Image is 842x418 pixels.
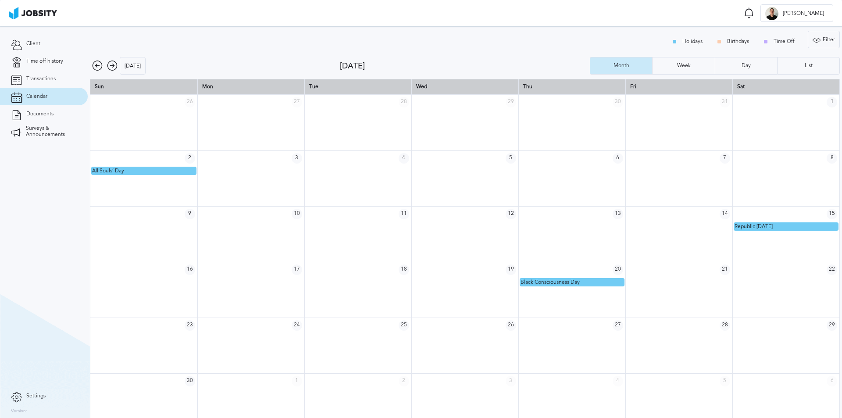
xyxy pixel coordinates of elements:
[827,209,837,219] span: 15
[309,83,318,89] span: Tue
[737,83,745,89] span: Sat
[292,320,302,331] span: 24
[737,63,755,69] div: Day
[613,97,623,107] span: 30
[778,11,828,17] span: [PERSON_NAME]
[506,97,516,107] span: 29
[523,83,532,89] span: Thu
[26,393,46,399] span: Settings
[808,31,840,48] button: Filter
[827,97,837,107] span: 1
[506,320,516,331] span: 26
[120,57,146,75] button: [DATE]
[652,57,714,75] button: Week
[292,376,302,386] span: 1
[735,223,773,229] span: Republic [DATE]
[26,58,63,64] span: Time off history
[399,320,409,331] span: 25
[506,153,516,164] span: 5
[720,376,730,386] span: 5
[613,320,623,331] span: 27
[340,61,590,71] div: [DATE]
[26,41,40,47] span: Client
[827,153,837,164] span: 8
[506,209,516,219] span: 12
[827,320,837,331] span: 29
[613,264,623,275] span: 20
[416,83,427,89] span: Wed
[9,7,57,19] img: ab4bad089aa723f57921c736e9817d99.png
[185,209,195,219] span: 9
[613,376,623,386] span: 4
[399,97,409,107] span: 28
[506,264,516,275] span: 19
[720,97,730,107] span: 31
[26,111,54,117] span: Documents
[590,57,652,75] button: Month
[765,7,778,20] div: E
[292,264,302,275] span: 17
[827,376,837,386] span: 6
[399,376,409,386] span: 2
[720,320,730,331] span: 28
[185,153,195,164] span: 2
[202,83,213,89] span: Mon
[760,4,833,22] button: E[PERSON_NAME]
[506,376,516,386] span: 3
[673,63,695,69] div: Week
[720,209,730,219] span: 14
[95,83,104,89] span: Sun
[720,153,730,164] span: 7
[26,125,77,138] span: Surveys & Announcements
[185,376,195,386] span: 30
[399,209,409,219] span: 11
[613,209,623,219] span: 13
[800,63,817,69] div: List
[292,97,302,107] span: 27
[720,264,730,275] span: 21
[26,76,56,82] span: Transactions
[399,264,409,275] span: 18
[399,153,409,164] span: 4
[827,264,837,275] span: 22
[609,63,634,69] div: Month
[92,168,124,174] span: All Souls’ Day
[11,409,27,414] label: Version:
[808,31,839,49] div: Filter
[292,209,302,219] span: 10
[630,83,636,89] span: Fri
[120,57,145,75] div: [DATE]
[715,57,777,75] button: Day
[185,264,195,275] span: 16
[613,153,623,164] span: 6
[26,93,47,100] span: Calendar
[292,153,302,164] span: 3
[777,57,840,75] button: List
[185,320,195,331] span: 23
[521,279,580,285] span: Black Consciousness Day
[185,97,195,107] span: 26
